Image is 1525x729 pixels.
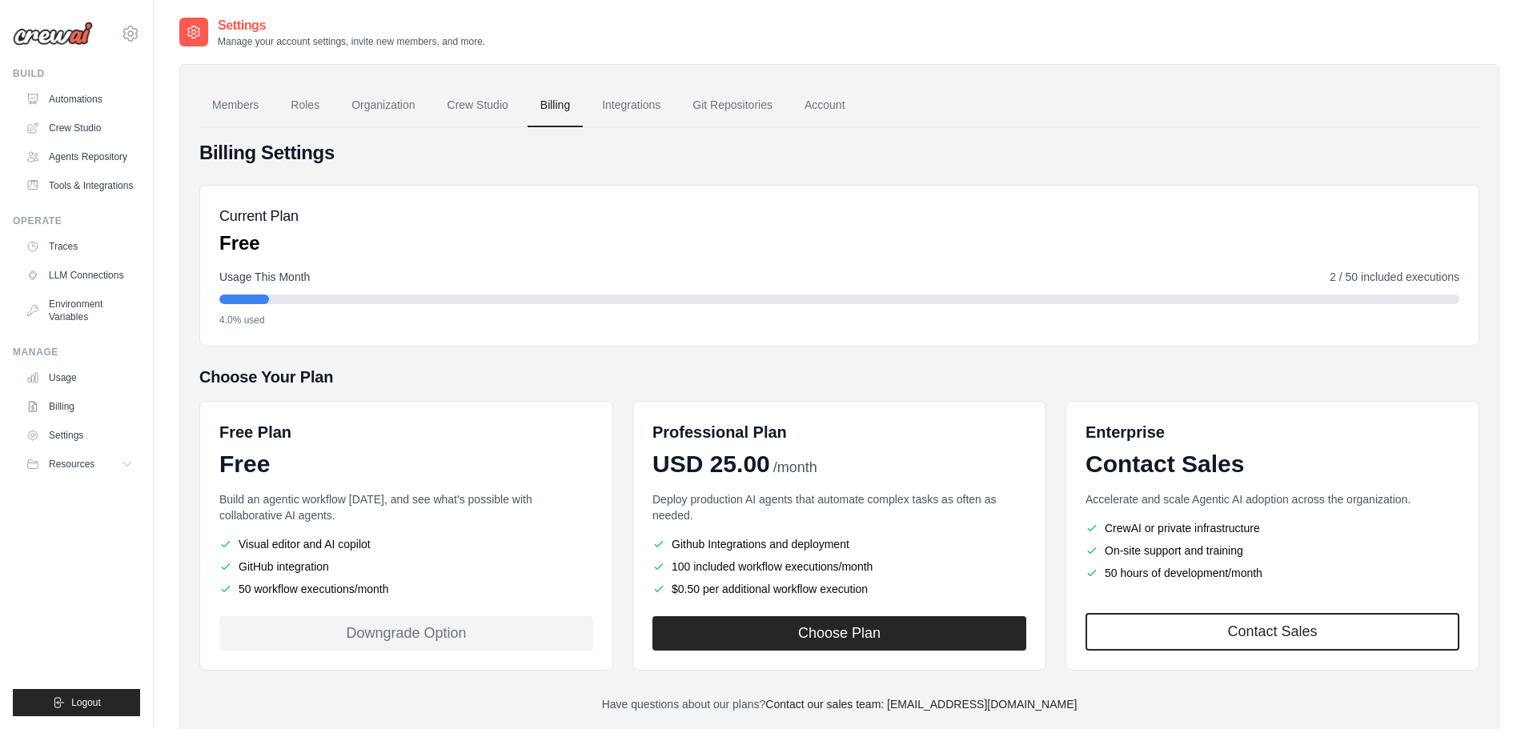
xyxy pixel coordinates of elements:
[19,234,140,259] a: Traces
[652,421,787,443] h6: Professional Plan
[219,230,299,256] p: Free
[1330,269,1459,285] span: 2 / 50 included executions
[1086,565,1459,581] li: 50 hours of development/month
[1086,613,1459,651] a: Contact Sales
[1086,491,1459,507] p: Accelerate and scale Agentic AI adoption across the organization.
[218,16,485,35] h2: Settings
[19,451,140,477] button: Resources
[652,559,1026,575] li: 100 included workflow executions/month
[219,269,310,285] span: Usage This Month
[219,421,291,443] h6: Free Plan
[339,84,427,127] a: Organization
[652,581,1026,597] li: $0.50 per additional workflow execution
[19,86,140,112] a: Automations
[13,346,140,358] div: Manage
[589,84,673,127] a: Integrations
[219,450,593,479] div: Free
[278,84,332,127] a: Roles
[1086,450,1459,479] div: Contact Sales
[49,458,94,471] span: Resources
[652,450,770,479] span: USD 25.00
[199,696,1479,712] p: Have questions about our plans?
[219,314,265,326] span: 4.0% used
[435,84,521,127] a: Crew Studio
[19,394,140,419] a: Billing
[1086,421,1459,443] h6: Enterprise
[13,67,140,80] div: Build
[652,616,1026,651] button: Choose Plan
[19,365,140,391] a: Usage
[219,205,299,227] h5: Current Plan
[199,140,1479,166] h4: Billing Settings
[773,457,817,479] span: /month
[792,84,858,127] a: Account
[71,696,101,709] span: Logout
[1086,543,1459,559] li: On-site support and training
[13,689,140,716] button: Logout
[19,144,140,170] a: Agents Repository
[765,698,1077,711] a: Contact our sales team: [EMAIL_ADDRESS][DOMAIN_NAME]
[219,536,593,552] li: Visual editor and AI copilot
[19,423,140,448] a: Settings
[652,536,1026,552] li: Github Integrations and deployment
[19,115,140,141] a: Crew Studio
[219,559,593,575] li: GitHub integration
[218,35,485,48] p: Manage your account settings, invite new members, and more.
[219,491,593,523] p: Build an agentic workflow [DATE], and see what's possible with collaborative AI agents.
[19,173,140,198] a: Tools & Integrations
[1086,520,1459,536] li: CrewAI or private infrastructure
[199,84,271,127] a: Members
[680,84,785,127] a: Git Repositories
[219,616,593,651] div: Downgrade Option
[13,22,93,46] img: Logo
[13,214,140,227] div: Operate
[19,262,140,288] a: LLM Connections
[19,291,140,330] a: Environment Variables
[199,366,1479,388] h5: Choose Your Plan
[528,84,583,127] a: Billing
[652,491,1026,523] p: Deploy production AI agents that automate complex tasks as often as needed.
[219,581,593,597] li: 50 workflow executions/month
